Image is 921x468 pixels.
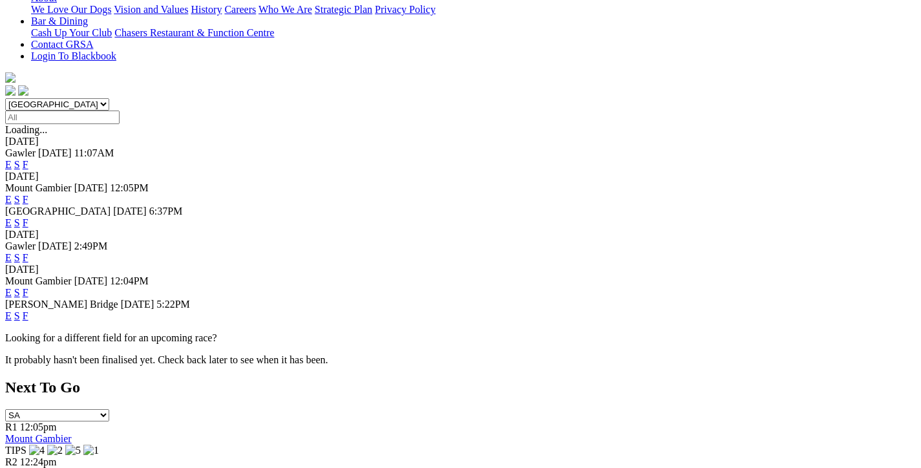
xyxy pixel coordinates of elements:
a: S [14,287,20,298]
span: [DATE] [113,206,147,217]
span: [DATE] [74,182,108,193]
a: S [14,310,20,321]
span: 11:07AM [74,147,114,158]
img: twitter.svg [18,85,28,96]
a: Login To Blackbook [31,50,116,61]
a: Chasers Restaurant & Function Centre [114,27,274,38]
a: S [14,159,20,170]
span: TIPS [5,445,26,456]
a: Contact GRSA [31,39,93,50]
a: Bar & Dining [31,16,88,27]
a: E [5,194,12,205]
a: F [23,252,28,263]
a: E [5,159,12,170]
div: About [31,4,916,16]
a: Cash Up Your Club [31,27,112,38]
a: E [5,252,12,263]
a: History [191,4,222,15]
img: 2 [47,445,63,456]
div: [DATE] [5,136,916,147]
span: 12:05pm [20,421,57,432]
img: 1 [83,445,99,456]
a: F [23,217,28,228]
span: 12:24pm [20,456,57,467]
a: E [5,287,12,298]
a: S [14,194,20,205]
a: F [23,194,28,205]
a: Mount Gambier [5,433,72,444]
span: 6:37PM [149,206,183,217]
a: E [5,310,12,321]
a: F [23,310,28,321]
span: [DATE] [38,240,72,251]
a: Vision and Values [114,4,188,15]
input: Select date [5,111,120,124]
a: F [23,159,28,170]
img: logo-grsa-white.png [5,72,16,83]
span: 2:49PM [74,240,108,251]
span: [DATE] [38,147,72,158]
div: [DATE] [5,171,916,182]
span: 12:05PM [110,182,149,193]
span: Gawler [5,240,36,251]
a: E [5,217,12,228]
span: R1 [5,421,17,432]
span: Gawler [5,147,36,158]
a: S [14,217,20,228]
span: 5:22PM [156,299,190,310]
img: 5 [65,445,81,456]
div: [DATE] [5,264,916,275]
span: R2 [5,456,17,467]
p: Looking for a different field for an upcoming race? [5,332,916,344]
span: [DATE] [121,299,154,310]
a: F [23,287,28,298]
h2: Next To Go [5,379,916,396]
span: Mount Gambier [5,275,72,286]
span: [PERSON_NAME] Bridge [5,299,118,310]
div: Bar & Dining [31,27,916,39]
a: Who We Are [259,4,312,15]
span: [GEOGRAPHIC_DATA] [5,206,111,217]
a: S [14,252,20,263]
span: [DATE] [74,275,108,286]
a: Careers [224,4,256,15]
a: Strategic Plan [315,4,372,15]
a: We Love Our Dogs [31,4,111,15]
partial: It probably hasn't been finalised yet. Check back later to see when it has been. [5,354,328,365]
span: Mount Gambier [5,182,72,193]
img: facebook.svg [5,85,16,96]
a: Privacy Policy [375,4,436,15]
img: 4 [29,445,45,456]
span: 12:04PM [110,275,149,286]
div: [DATE] [5,229,916,240]
span: Loading... [5,124,47,135]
